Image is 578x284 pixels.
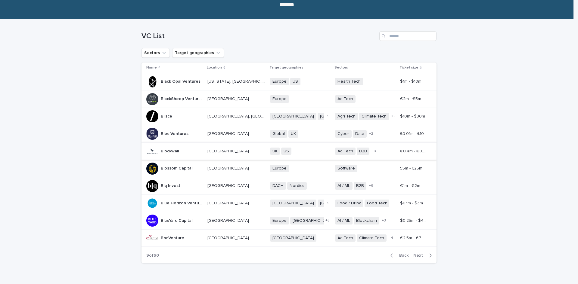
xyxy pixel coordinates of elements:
[161,95,204,102] p: BlackSheep Ventures
[207,64,222,71] p: Location
[207,217,250,223] p: [GEOGRAPHIC_DATA]
[141,212,437,229] tr: BlueYard CapitalBlueYard Capital [GEOGRAPHIC_DATA][GEOGRAPHIC_DATA] Europe[GEOGRAPHIC_DATA]+5AI /...
[389,236,393,240] span: + 4
[270,95,289,103] span: Europe
[325,115,330,118] span: + 9
[334,64,348,71] p: Sectors
[382,219,386,222] span: + 3
[270,165,289,172] span: Europe
[207,113,266,119] p: [GEOGRAPHIC_DATA], [GEOGRAPHIC_DATA]
[161,78,202,84] p: Black Opal Ventures
[369,184,373,188] span: + 6
[288,130,298,138] span: UK
[141,142,437,160] tr: BlockwallBlockwall [GEOGRAPHIC_DATA][GEOGRAPHIC_DATA] UKUSAd TechB2B+3€0.4m - €0.8m€0.4m - €0.8m
[270,182,286,190] span: DACH
[141,32,377,41] h1: VC List
[161,113,173,119] p: Blisce
[369,132,373,136] span: + 2
[141,248,164,263] p: 9 of 60
[161,130,190,136] p: Bloc Ventures
[325,219,330,222] span: + 5
[161,234,185,241] p: BonVenture
[270,200,316,207] span: [GEOGRAPHIC_DATA]
[290,217,337,224] span: [GEOGRAPHIC_DATA]
[354,182,366,190] span: B2B
[141,160,437,177] tr: Blossom CapitalBlossom Capital [GEOGRAPHIC_DATA][GEOGRAPHIC_DATA] EuropeSoftware£5m - £25m£5m - £25m
[335,130,352,138] span: Cyber
[141,125,437,142] tr: Bloc VenturesBloc Ventures [GEOGRAPHIC_DATA][GEOGRAPHIC_DATA] GlobalUKCyberData+2£0.01m - £10m£0....
[141,73,437,90] tr: Black Opal VenturesBlack Opal Ventures [US_STATE], [GEOGRAPHIC_DATA][US_STATE], [GEOGRAPHIC_DATA]...
[386,253,411,258] button: Back
[290,78,300,85] span: US
[141,90,437,108] tr: BlackSheep VenturesBlackSheep Ventures [GEOGRAPHIC_DATA][GEOGRAPHIC_DATA] EuropeAd Tech€2m - €5m€...
[141,177,437,195] tr: Blq InvestBlq Invest [GEOGRAPHIC_DATA][GEOGRAPHIC_DATA] DACHNordicsAI / MLB2B+6€1m - €2m€1m - €2m
[141,194,437,212] tr: Blue Horizon VenturesBlue Horizon Ventures [GEOGRAPHIC_DATA][GEOGRAPHIC_DATA] [GEOGRAPHIC_DATA][G...
[400,113,426,119] p: $10m - $30m
[413,253,427,258] span: Next
[161,165,194,171] p: Blossom Capital
[359,113,389,120] span: Climate Tech
[379,31,437,41] input: Search
[318,113,364,120] span: [GEOGRAPHIC_DATA]
[357,148,369,155] span: B2B
[269,64,303,71] p: Target geographies
[400,148,428,154] p: €0.4m - €0.8m
[146,64,157,71] p: Name
[335,217,353,224] span: AI / ML
[400,234,428,241] p: €2.5m - €7.5m
[281,148,291,155] span: US
[335,182,353,190] span: AI / ML
[335,148,356,155] span: Ad Tech
[400,165,424,171] p: £5m - £25m
[270,130,287,138] span: Global
[161,217,194,223] p: BlueYard Capital
[325,201,330,205] span: + 9
[335,200,363,207] span: Food / Drink
[400,78,423,84] p: $1m - $10m
[172,48,224,58] button: Target geographies
[161,148,180,154] p: Blockwall
[207,78,266,84] p: [US_STATE], [GEOGRAPHIC_DATA]
[372,149,376,153] span: + 3
[207,165,250,171] p: [GEOGRAPHIC_DATA]
[141,108,437,125] tr: BlisceBlisce [GEOGRAPHIC_DATA], [GEOGRAPHIC_DATA][GEOGRAPHIC_DATA], [GEOGRAPHIC_DATA] [GEOGRAPHIC...
[161,200,204,206] p: Blue Horizon Ventures
[357,234,387,242] span: Climate Tech
[270,217,289,224] span: Europe
[270,148,280,155] span: UK
[141,229,437,247] tr: BonVentureBonVenture [GEOGRAPHIC_DATA][GEOGRAPHIC_DATA] [GEOGRAPHIC_DATA]Ad TechClimate Tech+4€2....
[390,115,395,118] span: + 6
[400,200,424,206] p: $0.1m - $3m
[399,64,418,71] p: Ticket size
[335,234,356,242] span: Ad Tech
[335,113,358,120] span: Agri Tech
[400,182,421,188] p: €1m - €2m
[353,130,367,138] span: Data
[335,165,357,172] span: Software
[141,48,170,58] button: Sectors
[207,182,250,188] p: [GEOGRAPHIC_DATA]
[396,253,409,258] span: Back
[287,182,307,190] span: Nordics
[335,78,363,85] span: Health Tech
[270,113,316,120] span: [GEOGRAPHIC_DATA]
[411,253,437,258] button: Next
[207,95,250,102] p: [GEOGRAPHIC_DATA]
[270,78,289,85] span: Europe
[270,234,316,242] span: [GEOGRAPHIC_DATA]
[354,217,379,224] span: Blockchain
[318,200,364,207] span: [GEOGRAPHIC_DATA]
[365,200,390,207] span: Food Tech
[207,200,250,206] p: [GEOGRAPHIC_DATA]
[207,130,250,136] p: [GEOGRAPHIC_DATA]
[400,130,428,136] p: £0.01m - £10m
[400,95,422,102] p: €2m - €5m
[207,234,250,241] p: [GEOGRAPHIC_DATA]
[207,148,250,154] p: [GEOGRAPHIC_DATA]
[335,95,356,103] span: Ad Tech
[161,182,182,188] p: Blq Invest
[400,217,428,223] p: $0.25m - $4m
